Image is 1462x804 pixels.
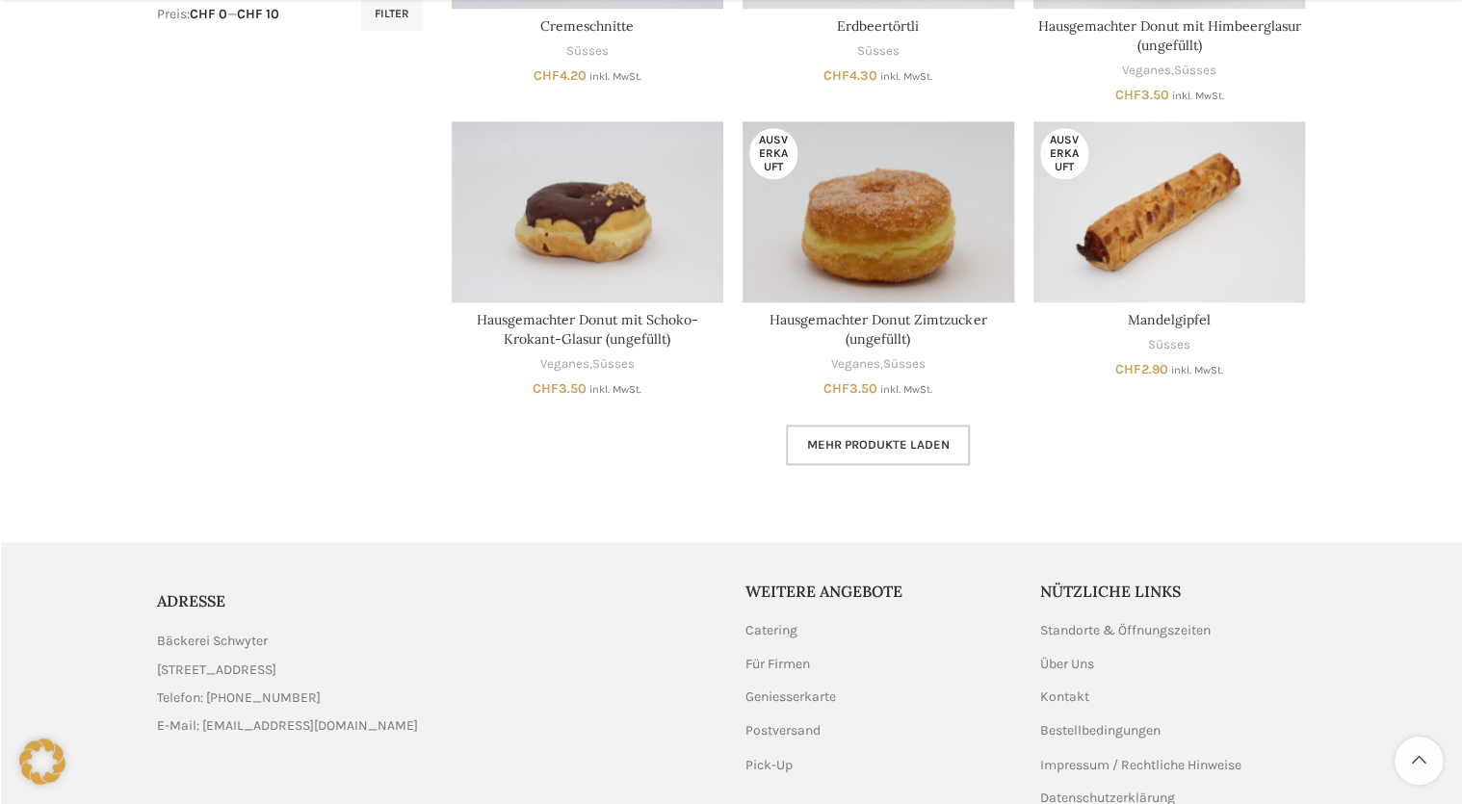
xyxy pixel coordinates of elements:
span: Bäckerei Schwyter [157,631,268,652]
a: Mandelgipfel [1033,121,1305,302]
small: inkl. MwSt. [880,70,932,83]
span: CHF [1114,87,1140,103]
a: Mehr Produkte laden [786,425,970,465]
a: Scroll to top button [1395,737,1443,785]
bdi: 4.20 [534,67,587,84]
a: Catering [745,621,799,640]
div: , [1033,62,1305,80]
a: Süsses [883,355,926,374]
a: Hausgemachter Donut mit Himbeerglasur (ungefüllt) [1037,17,1300,54]
a: Veganes [831,355,880,374]
a: Bestellbedingungen [1040,721,1162,740]
span: CHF [533,380,559,397]
div: , [452,355,723,374]
span: CHF 10 [237,6,279,22]
a: Über Uns [1040,655,1096,674]
small: inkl. MwSt. [880,383,932,396]
a: Impressum / Rechtliche Hinweise [1040,755,1243,774]
a: List item link [157,687,717,709]
bdi: 2.90 [1115,361,1168,377]
a: Pick-Up [745,755,795,774]
a: Hausgemachter Donut Zimtzucker (ungefüllt) [770,311,986,348]
a: Geniesserkarte [745,687,838,707]
a: Veganes [1122,62,1171,80]
a: Hausgemachter Donut mit Schoko-Krokant-Glasur (ungefüllt) [452,121,723,302]
a: Hausgemachter Donut mit Schoko-Krokant-Glasur (ungefüllt) [477,311,698,348]
small: inkl. MwSt. [589,383,641,396]
h5: Weitere Angebote [745,581,1011,602]
a: Erdbeertörtli [837,17,919,35]
bdi: 3.50 [1114,87,1168,103]
small: inkl. MwSt. [1171,364,1223,376]
bdi: 4.30 [823,67,877,84]
span: CHF [534,67,560,84]
h5: Nützliche Links [1040,581,1306,602]
a: Kontakt [1040,687,1091,707]
a: Postversand [745,721,822,740]
span: CHF 0 [190,6,227,22]
a: Cremeschnitte [540,17,634,35]
span: ADRESSE [157,591,225,610]
small: inkl. MwSt. [589,70,641,83]
a: Hausgemachter Donut Zimtzucker (ungefüllt) [743,121,1014,302]
bdi: 3.50 [533,380,587,397]
a: Süsses [1148,336,1190,354]
span: CHF [823,380,849,397]
span: [STREET_ADDRESS] [157,660,276,681]
span: Ausverkauft [1040,128,1088,179]
bdi: 3.50 [823,380,877,397]
a: List item link [157,715,717,737]
span: Ausverkauft [749,128,797,179]
a: Für Firmen [745,655,812,674]
span: CHF [823,67,849,84]
a: Veganes [540,355,589,374]
div: Preis: — [157,5,279,24]
a: Mandelgipfel [1128,311,1211,328]
span: CHF [1115,361,1141,377]
a: Standorte & Öffnungszeiten [1040,621,1213,640]
span: Mehr Produkte laden [807,437,949,453]
a: Süsses [857,42,900,61]
a: Süsses [592,355,635,374]
a: Süsses [1174,62,1216,80]
a: Süsses [566,42,609,61]
div: , [743,355,1014,374]
small: inkl. MwSt. [1171,90,1223,102]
